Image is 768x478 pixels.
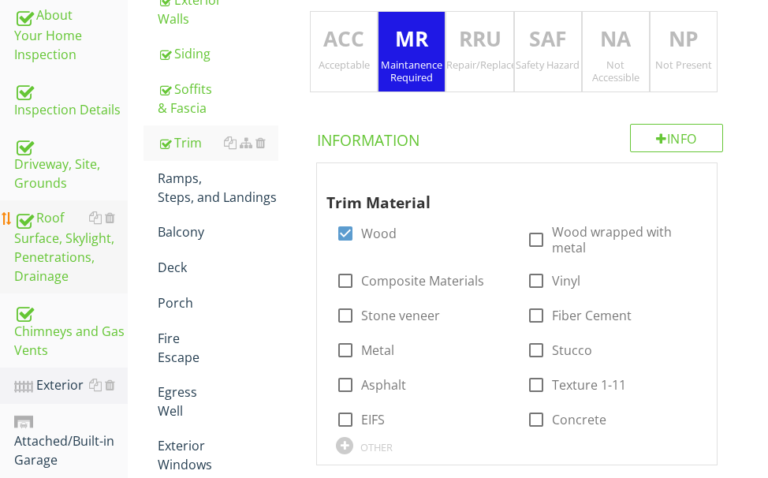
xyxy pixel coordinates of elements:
[651,58,717,71] div: Not Present
[361,412,385,428] label: EIFS
[515,58,581,71] div: Safety Hazard
[552,273,580,289] label: Vinyl
[360,441,393,454] div: OTHER
[326,170,688,215] div: Trim Material
[378,24,445,55] p: MR
[651,24,717,55] p: NP
[158,133,278,152] div: Trim
[446,58,513,71] div: Repair/Replace/Upgrade
[158,383,278,420] div: Egress Well
[158,222,278,241] div: Balcony
[158,258,278,277] div: Deck
[361,273,484,289] label: Composite Materials
[552,224,698,256] label: Wood wrapped with metal
[583,58,649,84] div: Not Accessible
[158,329,278,367] div: Fire Escape
[158,44,278,63] div: Siding
[311,24,377,55] p: ACC
[158,436,278,474] div: Exterior Windows
[552,342,592,358] label: Stucco
[552,377,626,393] label: Texture 1-11
[14,6,128,64] div: About Your Home Inspection
[515,24,581,55] p: SAF
[630,124,723,152] div: Info
[446,24,513,55] p: RRU
[14,301,128,360] div: Chimneys and Gas Vents
[14,208,128,286] div: Roof Surface, Skylight, Penetrations, Drainage
[14,375,128,396] div: Exterior
[361,226,397,241] label: Wood
[361,342,394,358] label: Metal
[158,169,278,207] div: Ramps, Steps, and Landings
[14,80,128,119] div: Inspection Details
[158,80,278,118] div: Soffits & Fascia
[361,308,440,323] label: Stone veneer
[378,58,445,84] div: Maintanence Required
[14,412,128,470] div: Attached/Built-in Garage
[583,24,649,55] p: NA
[552,412,606,428] label: Concrete
[14,135,128,193] div: Driveway, Site, Grounds
[158,293,278,312] div: Porch
[317,124,723,151] h4: Information
[552,308,632,323] label: Fiber Cement
[361,377,406,393] label: Asphalt
[311,58,377,71] div: Acceptable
